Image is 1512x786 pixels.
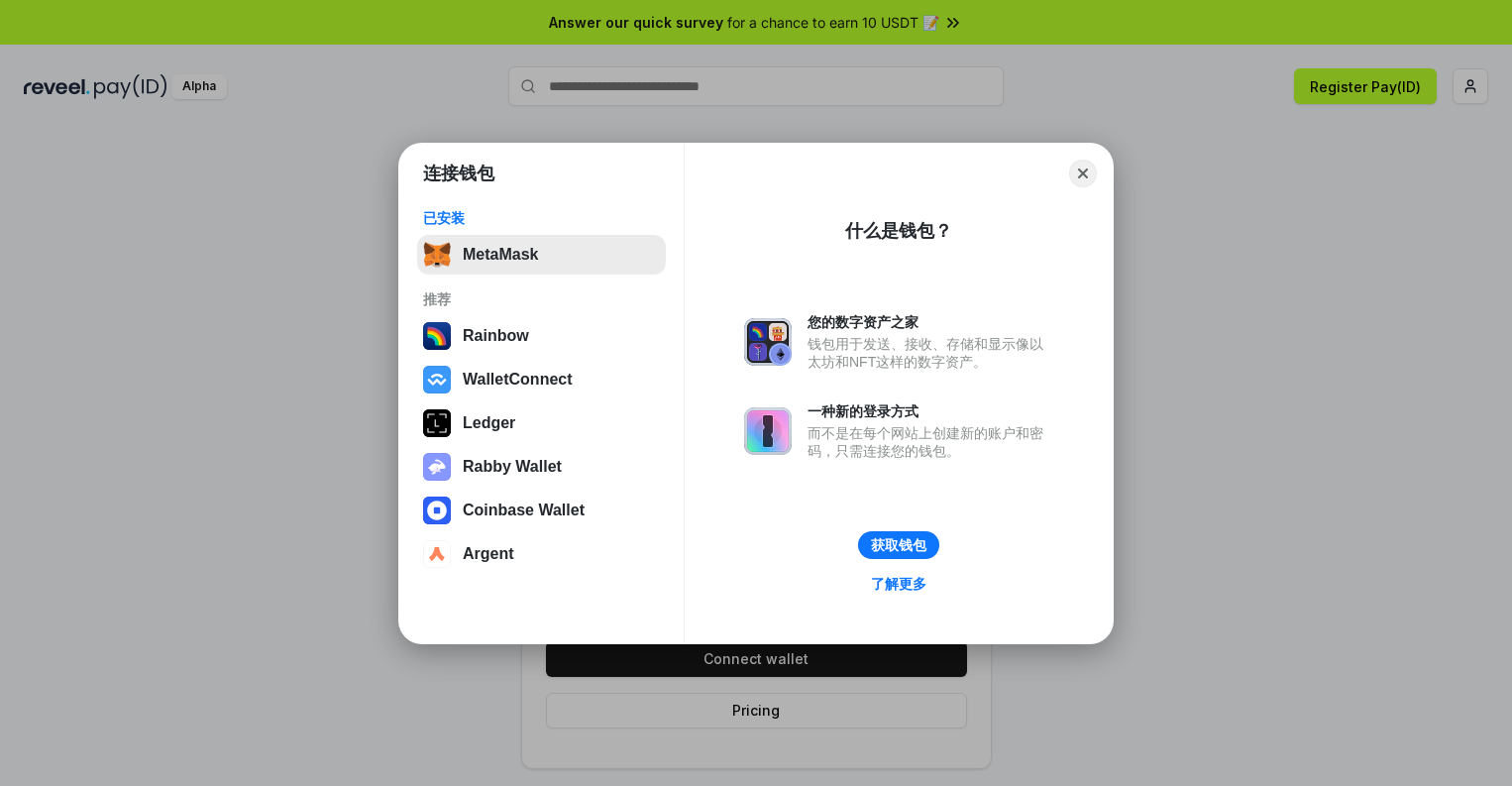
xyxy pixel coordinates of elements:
div: 一种新的登录方式 [808,402,1053,420]
div: 了解更多 [871,575,926,593]
div: Rainbow [463,327,529,345]
button: WalletConnect [417,360,666,399]
div: Rabby Wallet [463,458,562,476]
div: 推荐 [423,290,660,308]
img: svg+xml,%3Csvg%20fill%3D%22none%22%20height%3D%2233%22%20viewBox%3D%220%200%2035%2033%22%20width%... [423,241,451,269]
button: Ledger [417,403,666,443]
button: Rabby Wallet [417,447,666,487]
img: svg+xml,%3Csvg%20width%3D%2228%22%20height%3D%2228%22%20viewBox%3D%220%200%2028%2028%22%20fill%3D... [423,540,451,568]
button: Coinbase Wallet [417,491,666,530]
button: Rainbow [417,316,666,356]
img: svg+xml,%3Csvg%20xmlns%3D%22http%3A%2F%2Fwww.w3.org%2F2000%2Fsvg%22%20fill%3D%22none%22%20viewBox... [423,453,451,481]
img: svg+xml,%3Csvg%20xmlns%3D%22http%3A%2F%2Fwww.w3.org%2F2000%2Fsvg%22%20width%3D%2228%22%20height%3... [423,409,451,437]
div: 什么是钱包？ [845,219,952,243]
h1: 连接钱包 [423,162,494,185]
img: svg+xml,%3Csvg%20width%3D%22120%22%20height%3D%22120%22%20viewBox%3D%220%200%20120%20120%22%20fil... [423,322,451,350]
img: svg+xml,%3Csvg%20xmlns%3D%22http%3A%2F%2Fwww.w3.org%2F2000%2Fsvg%22%20fill%3D%22none%22%20viewBox... [744,407,792,455]
a: 了解更多 [859,571,938,597]
img: svg+xml,%3Csvg%20width%3D%2228%22%20height%3D%2228%22%20viewBox%3D%220%200%2028%2028%22%20fill%3D... [423,366,451,393]
div: 而不是在每个网站上创建新的账户和密码，只需连接您的钱包。 [808,424,1053,460]
div: 您的数字资产之家 [808,313,1053,331]
button: 获取钱包 [858,531,939,559]
button: Argent [417,534,666,574]
div: Argent [463,545,514,563]
div: 已安装 [423,209,660,227]
div: MetaMask [463,246,538,264]
div: 获取钱包 [871,536,926,554]
div: WalletConnect [463,371,573,389]
button: Close [1069,160,1097,187]
div: Coinbase Wallet [463,502,585,519]
img: svg+xml,%3Csvg%20width%3D%2228%22%20height%3D%2228%22%20viewBox%3D%220%200%2028%2028%22%20fill%3D... [423,497,451,524]
div: Ledger [463,414,515,432]
img: svg+xml,%3Csvg%20xmlns%3D%22http%3A%2F%2Fwww.w3.org%2F2000%2Fsvg%22%20fill%3D%22none%22%20viewBox... [744,318,792,366]
div: 钱包用于发送、接收、存储和显示像以太坊和NFT这样的数字资产。 [808,335,1053,371]
button: MetaMask [417,235,666,275]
